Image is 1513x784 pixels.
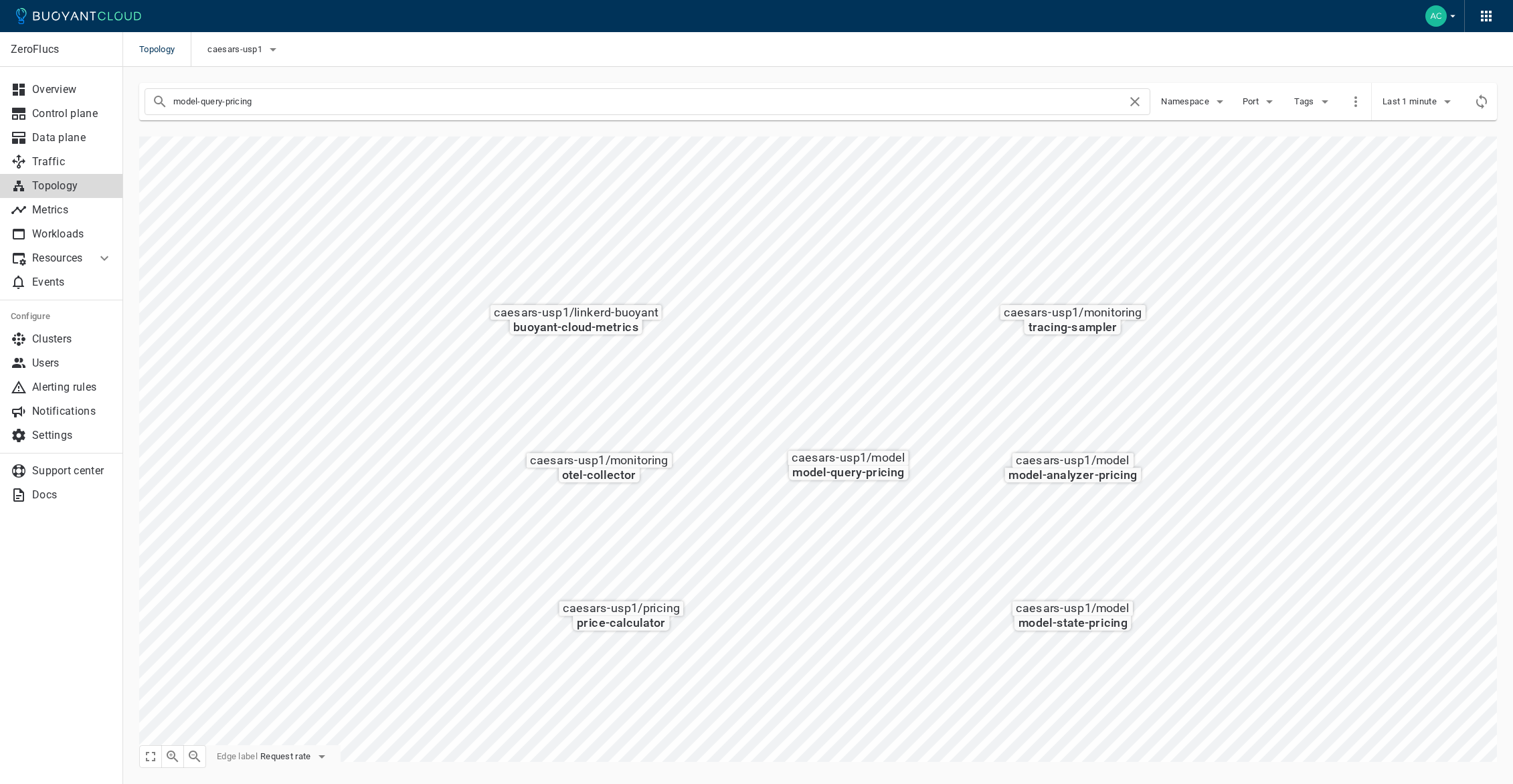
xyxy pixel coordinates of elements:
p: Topology [32,179,112,193]
span: Request rate [260,751,314,762]
button: caesars-usp1 [207,39,281,60]
h5: Configure [11,311,112,322]
p: Control plane [32,107,112,120]
p: Settings [32,429,112,442]
p: Data plane [32,131,112,144]
span: Tags [1294,96,1316,107]
p: Traffic [32,155,112,169]
button: Namespace [1161,92,1228,112]
p: Metrics [32,203,112,217]
span: Namespace [1161,96,1212,107]
p: Events [32,276,112,289]
span: caesars-usp1 [207,44,265,55]
p: ZeroFlucs [11,43,112,56]
input: Search [173,92,1127,111]
span: Port [1243,96,1261,107]
p: Resources [32,252,86,265]
button: Last 1 minute [1383,92,1455,112]
img: Accounts Payable [1425,5,1447,27]
p: Alerting rules [32,381,112,394]
p: Clusters [32,332,112,346]
div: Refresh metrics [1472,92,1492,112]
span: Edge label [217,751,258,762]
button: Port [1239,92,1281,112]
p: Notifications [32,405,112,418]
button: Request rate [260,747,330,767]
button: Tags [1292,92,1335,112]
p: Support center [32,464,112,478]
p: Workloads [32,227,112,241]
p: Docs [32,488,112,502]
p: Users [32,357,112,370]
span: Topology [139,32,191,67]
p: Overview [32,83,112,96]
span: Last 1 minute [1383,96,1439,107]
